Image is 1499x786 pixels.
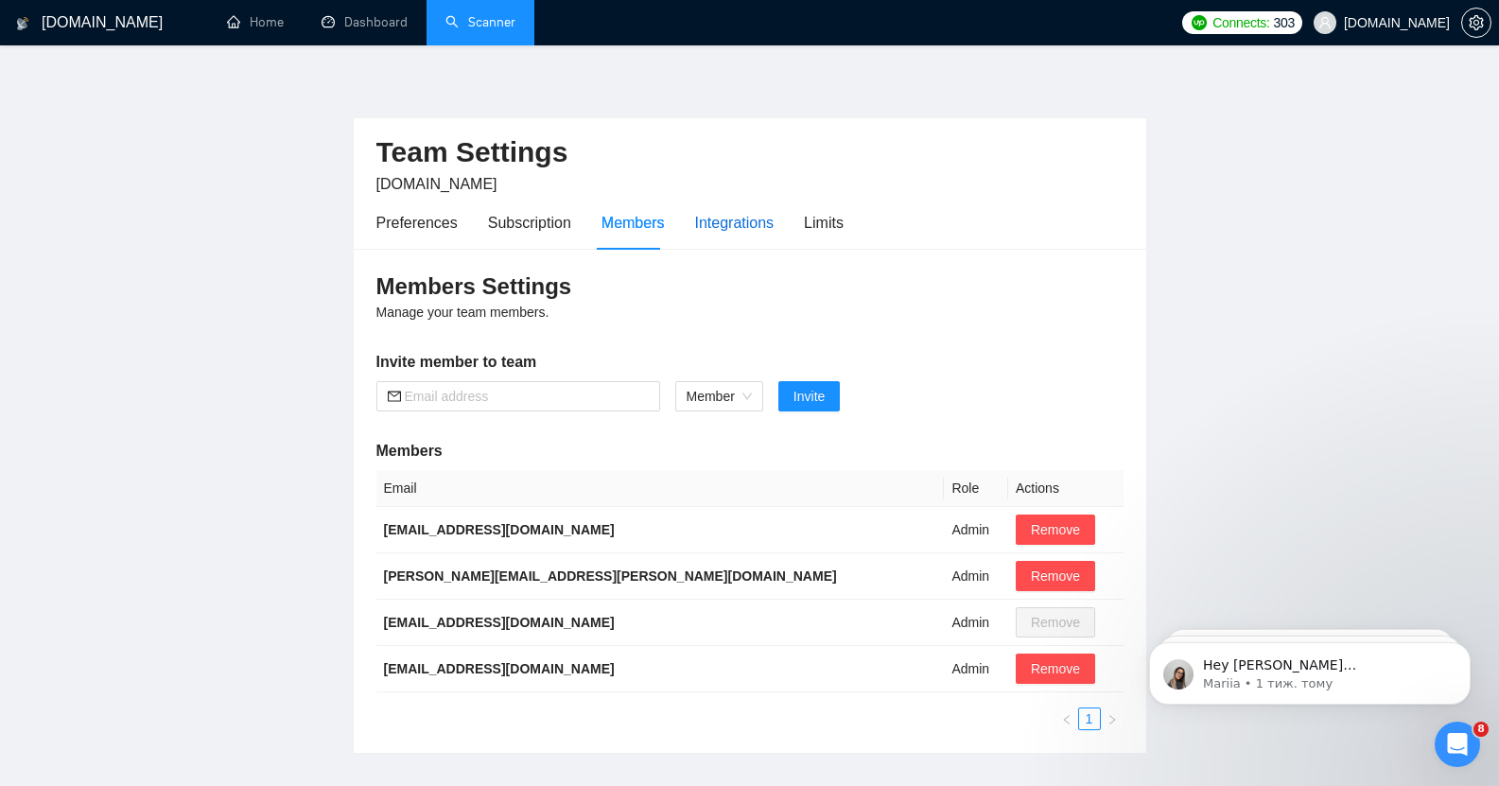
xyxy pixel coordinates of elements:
li: Next Page [1101,707,1124,730]
b: [EMAIL_ADDRESS][DOMAIN_NAME] [384,522,615,537]
td: Admin [944,553,1008,600]
li: Previous Page [1055,707,1078,730]
div: Preferences [376,211,458,235]
h5: Members [376,440,1124,463]
b: [EMAIL_ADDRESS][DOMAIN_NAME] [384,661,615,676]
iframe: Intercom notifications повідомлення [1121,603,1499,735]
span: Connects: [1212,12,1269,33]
span: Manage your team members. [376,305,549,320]
div: Members [601,211,665,235]
span: 303 [1274,12,1295,33]
th: Role [944,470,1008,507]
span: Remove [1031,658,1080,679]
th: Email [376,470,945,507]
h3: Members Settings [376,271,1124,302]
span: left [1061,714,1072,725]
div: Limits [804,211,844,235]
input: Email address [405,386,649,407]
li: 1 [1078,707,1101,730]
span: setting [1462,15,1490,30]
iframe: Intercom live chat [1435,722,1480,767]
button: setting [1461,8,1491,38]
a: dashboardDashboard [322,14,408,30]
span: Remove [1031,566,1080,586]
span: Member [687,382,752,410]
b: [PERSON_NAME][EMAIL_ADDRESS][PERSON_NAME][DOMAIN_NAME] [384,568,837,584]
td: Admin [944,600,1008,646]
span: user [1318,16,1332,29]
img: logo [16,9,29,39]
span: Invite [793,386,825,407]
span: 8 [1473,722,1489,737]
th: Actions [1008,470,1124,507]
a: homeHome [227,14,284,30]
button: Remove [1016,654,1095,684]
a: setting [1461,15,1491,30]
span: Remove [1031,519,1080,540]
b: [EMAIL_ADDRESS][DOMAIN_NAME] [384,615,615,630]
td: Admin [944,646,1008,692]
div: Subscription [488,211,571,235]
button: Invite [778,381,840,411]
h5: Invite member to team [376,351,1124,374]
img: upwork-logo.png [1192,15,1207,30]
button: left [1055,707,1078,730]
a: 1 [1079,708,1100,729]
h2: Team Settings [376,133,1124,172]
span: [DOMAIN_NAME] [376,176,497,192]
button: Remove [1016,515,1095,545]
td: Admin [944,507,1008,553]
a: searchScanner [445,14,515,30]
span: right [1107,714,1118,725]
button: Remove [1016,561,1095,591]
button: right [1101,707,1124,730]
div: Integrations [695,211,775,235]
span: mail [388,390,401,403]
